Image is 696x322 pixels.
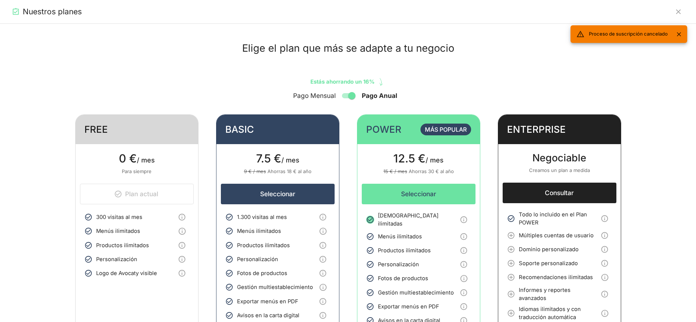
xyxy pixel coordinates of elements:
[457,300,471,314] button: Info
[673,6,684,18] button: Cerrar
[598,212,612,226] button: Info
[503,183,616,203] button: Consultar
[383,168,407,174] span: 15 € / mes
[316,280,330,294] button: Info
[457,257,471,271] button: Info
[457,286,471,300] button: Info
[316,266,330,280] button: Info
[84,124,108,135] h4: FREE
[175,266,189,280] button: Info
[425,126,467,133] span: Más popular
[598,306,612,320] button: Info
[378,274,457,282] span: Fotos de productos
[221,168,335,175] p: Ahorras 18 € al año
[237,297,316,305] span: Exportar menús en PDF
[674,29,684,40] button: Close
[457,244,471,257] button: Info
[293,91,336,100] span: Pago Mensual
[362,153,475,168] p: / mes
[175,210,189,224] button: Info
[457,230,471,244] button: Info
[519,305,598,322] span: Idiomas ilimitados y con traducción automática
[366,124,401,135] h4: POWER
[598,228,612,242] button: Info
[589,28,668,41] div: Proceso de suscripción cancelado
[316,252,330,266] button: Info
[378,260,457,268] span: Personalización
[310,73,386,86] p: Estás ahorrando un 16%
[221,153,335,168] p: / mes
[503,167,616,174] p: Creamos un plan a medida
[519,259,598,267] span: Soporte personalizado
[457,271,471,285] button: Info
[532,152,586,164] span: Negociable
[316,224,330,238] button: Info
[362,184,475,204] button: Seleccionar
[75,41,621,55] h1: Elige el plan que más se adapte a tu negocio
[96,269,175,277] span: Logo de Avocaty visible
[96,255,175,263] span: Personalización
[244,168,266,174] span: 9 € / mes
[362,168,475,175] p: Ahorras 30 € al año
[519,273,598,281] span: Recomendaciones ilimitadas
[221,184,335,204] button: Seleccionar
[237,241,316,249] span: Productos ilimitados
[378,233,457,241] span: Menús ilimitados
[175,252,189,266] button: Info
[96,241,175,249] span: Productos ilimitados
[316,210,330,224] button: Info
[175,224,189,238] button: Info
[23,7,82,17] h2: Nuestros planes
[457,213,471,227] button: Info
[80,168,194,175] p: Para siempre
[119,151,137,165] span: 0 €
[519,231,598,239] span: Múltiples cuentas de usuario
[598,270,612,284] button: Info
[237,213,316,221] span: 1.300 visitas al mes
[598,287,612,301] button: Info
[237,311,316,319] span: Avisos en la carta digital
[96,213,175,221] span: 300 visitas al mes
[316,294,330,308] button: Info
[519,245,598,253] span: Dominio personalizado
[237,269,316,277] span: Fotos de productos
[237,255,316,263] span: Personalización
[237,227,316,235] span: Menús ilimitados
[316,238,330,252] button: Info
[507,124,566,135] h4: ENTERPRISE
[519,286,598,303] span: Informes y reportes avanzados
[175,238,189,252] button: Info
[362,91,397,100] span: Pago Anual
[225,124,254,135] h4: BASIC
[393,151,426,165] span: 12.5 €
[378,212,457,228] span: [DEMOGRAPHIC_DATA] ilimitadas
[519,211,598,227] span: Todo lo incluido en el Plan POWER
[96,227,175,235] span: Menús ilimitados
[598,242,612,256] button: Info
[80,153,194,168] p: / mes
[378,289,457,297] span: Gestión multiestablecimiento
[378,303,457,311] span: Exportar menús en PDF
[237,283,316,291] span: Gestión multiestablecimiento
[256,151,281,165] span: 7.5 €
[598,256,612,270] button: Info
[378,246,457,255] span: Productos ilimitados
